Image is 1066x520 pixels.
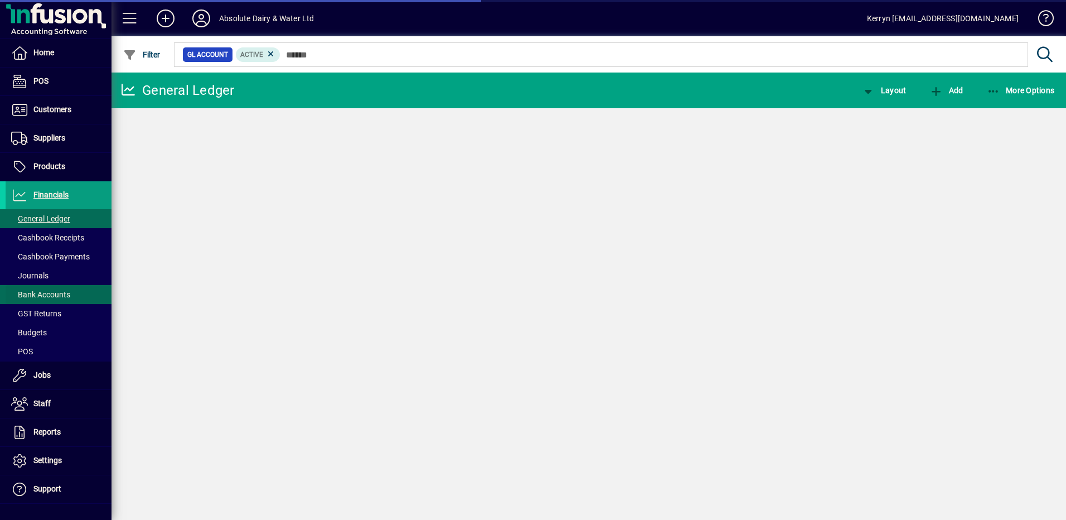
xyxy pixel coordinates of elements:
button: More Options [984,80,1058,100]
a: Customers [6,96,112,124]
a: Settings [6,447,112,475]
span: Cashbook Payments [11,252,90,261]
span: Support [33,484,61,493]
span: Active [240,51,263,59]
a: General Ledger [6,209,112,228]
a: GST Returns [6,304,112,323]
span: Home [33,48,54,57]
a: Budgets [6,323,112,342]
a: POS [6,68,112,95]
a: Reports [6,418,112,446]
button: Add [927,80,966,100]
a: Support [6,475,112,503]
span: Filter [123,50,161,59]
span: GST Returns [11,309,61,318]
button: Profile [183,8,219,28]
button: Add [148,8,183,28]
mat-chip: Activation Status: Active [236,47,280,62]
a: Suppliers [6,124,112,152]
span: Budgets [11,328,47,337]
span: POS [33,76,49,85]
a: Jobs [6,362,112,389]
span: Layout [861,86,906,95]
a: Cashbook Payments [6,247,112,266]
span: Suppliers [33,133,65,142]
span: POS [11,347,33,356]
div: General Ledger [120,81,235,99]
a: Bank Accounts [6,285,112,304]
span: Financials [33,190,69,199]
a: Journals [6,266,112,285]
a: Products [6,153,112,181]
span: More Options [987,86,1055,95]
div: Kerryn [EMAIL_ADDRESS][DOMAIN_NAME] [867,9,1019,27]
app-page-header-button: View chart layout [850,80,918,100]
span: General Ledger [11,214,70,223]
span: Staff [33,399,51,408]
a: POS [6,342,112,361]
button: Layout [859,80,909,100]
span: Cashbook Receipts [11,233,84,242]
div: Absolute Dairy & Water Ltd [219,9,314,27]
a: Home [6,39,112,67]
span: Bank Accounts [11,290,70,299]
button: Filter [120,45,163,65]
a: Knowledge Base [1030,2,1052,38]
a: Cashbook Receipts [6,228,112,247]
span: Settings [33,456,62,465]
span: Products [33,162,65,171]
span: Customers [33,105,71,114]
span: Reports [33,427,61,436]
span: GL Account [187,49,228,60]
a: Staff [6,390,112,418]
span: Jobs [33,370,51,379]
span: Add [929,86,963,95]
span: Journals [11,271,49,280]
